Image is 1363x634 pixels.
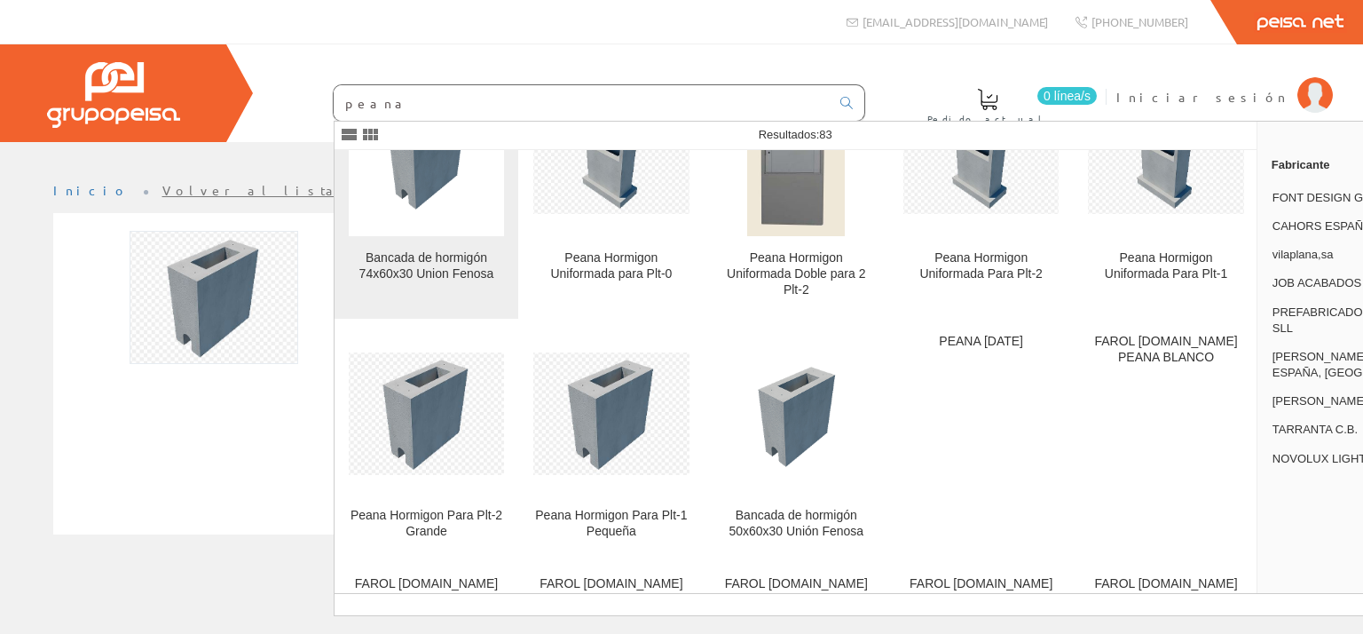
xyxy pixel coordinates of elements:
[335,562,518,629] a: FAROL [DOMAIN_NAME] PEANA NEGRO
[1088,576,1243,608] div: FAROL [DOMAIN_NAME] PEANA BLANCO
[863,14,1048,29] span: [EMAIL_ADDRESS][DOMAIN_NAME]
[349,508,504,540] div: Peana Hormigon Para Plt-2 Grande
[533,576,689,608] div: FAROL [DOMAIN_NAME] PEANA NEGRO
[1116,88,1288,106] span: Iniciar sesión
[1074,62,1257,319] a: Peana Hormigon Uniformada Para Plt-1 Peana Hormigon Uniformada Para Plt-1
[533,99,689,215] img: Peana Hormigon Uniformada para Plt-0
[47,62,180,128] img: Grupo Peisa
[1116,74,1333,91] a: Iniciar sesión
[349,250,504,282] div: Bancada de hormigón 74x60x30 Union Fenosa
[349,576,504,608] div: FAROL [DOMAIN_NAME] PEANA NEGRO
[903,99,1059,215] img: Peana Hormigon Uniformada Para Plt-2
[927,110,1048,128] span: Pedido actual
[519,62,703,319] a: Peana Hormigon Uniformada para Plt-0 Peana Hormigon Uniformada para Plt-0
[747,76,845,236] img: Peana Hormigon Uniformada Doble para 2 Plt-2
[334,85,830,121] input: Buscar ...
[719,576,874,608] div: FAROL [DOMAIN_NAME] PEANA BLANCO
[1088,250,1243,282] div: Peana Hormigon Uniformada Para Plt-1
[889,562,1073,629] a: FAROL [DOMAIN_NAME] PEANA NEGRO
[533,250,689,282] div: Peana Hormigon Uniformada para Plt-0
[705,320,888,560] a: Bancada de hormigón 50x60x30 Unión Fenosa Bancada de hormigón 50x60x30 Unión Fenosa
[719,508,874,540] div: Bancada de hormigón 50x60x30 Unión Fenosa
[349,353,504,475] img: Peana Hormigon Para Plt-2 Grande
[1091,14,1188,29] span: [PHONE_NUMBER]
[335,62,518,319] a: Bancada de hormigón 74x60x30 Union Fenosa Bancada de hormigón 74x60x30 Union Fenosa
[889,62,1073,319] a: Peana Hormigon Uniformada Para Plt-2 Peana Hormigon Uniformada Para Plt-2
[130,231,298,364] img: Foto artículo Peana Hormigon Para Plt-1 Pequeña (190.33613445378x150)
[889,320,1073,560] a: PEANA [DATE]
[1074,320,1257,560] a: FAROL [DOMAIN_NAME] PEANA BLANCO
[519,320,703,560] a: Peana Hormigon Para Plt-1 Pequeña Peana Hormigon Para Plt-1 Pequeña
[819,128,831,141] span: 83
[1037,87,1097,105] span: 0 línea/s
[53,182,129,198] a: Inicio
[349,98,504,215] img: Bancada de hormigón 74x60x30 Union Fenosa
[759,128,832,141] span: Resultados:
[1074,562,1257,629] a: FAROL [DOMAIN_NAME] PEANA BLANCO
[903,250,1059,282] div: Peana Hormigon Uniformada Para Plt-2
[705,62,888,319] a: Peana Hormigon Uniformada Doble para 2 Plt-2 Peana Hormigon Uniformada Doble para 2 Plt-2
[705,562,888,629] a: FAROL [DOMAIN_NAME] PEANA BLANCO
[519,562,703,629] a: FAROL [DOMAIN_NAME] PEANA NEGRO
[533,508,689,540] div: Peana Hormigon Para Plt-1 Pequeña
[903,334,1059,350] div: PEANA [DATE]
[719,355,874,472] img: Bancada de hormigón 50x60x30 Unión Fenosa
[1088,99,1243,215] img: Peana Hormigon Uniformada Para Plt-1
[719,250,874,298] div: Peana Hormigon Uniformada Doble para 2 Plt-2
[162,182,513,198] a: Volver al listado de productos
[335,320,518,560] a: Peana Hormigon Para Plt-2 Grande Peana Hormigon Para Plt-2 Grande
[1088,334,1243,366] div: FAROL [DOMAIN_NAME] PEANA BLANCO
[533,353,689,475] img: Peana Hormigon Para Plt-1 Pequeña
[903,576,1059,608] div: FAROL [DOMAIN_NAME] PEANA NEGRO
